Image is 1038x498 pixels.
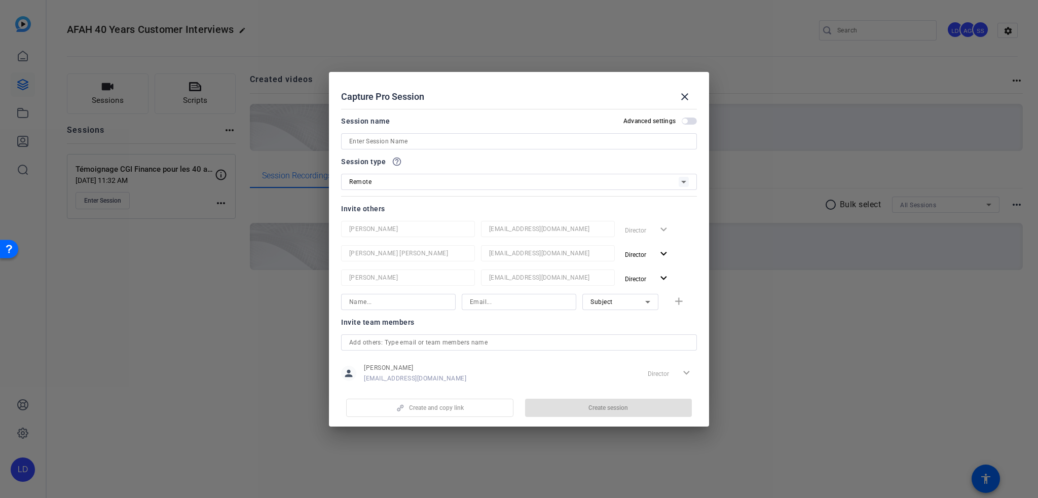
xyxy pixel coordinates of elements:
[657,272,670,285] mat-icon: expand_more
[364,364,466,372] span: [PERSON_NAME]
[349,178,372,185] span: Remote
[349,296,448,308] input: Name...
[392,157,402,167] mat-icon: help_outline
[489,223,607,235] input: Email...
[349,247,467,259] input: Name...
[657,248,670,260] mat-icon: expand_more
[625,251,646,258] span: Director
[364,374,466,382] span: [EMAIL_ADDRESS][DOMAIN_NAME]
[590,298,613,305] span: Subject
[621,245,674,263] button: Director
[623,117,676,125] h2: Advanced settings
[489,272,607,284] input: Email...
[349,272,467,284] input: Name...
[470,296,568,308] input: Email...
[349,336,689,349] input: Add others: Type email or team members name
[679,91,691,103] mat-icon: close
[349,223,467,235] input: Name...
[341,85,697,109] div: Capture Pro Session
[621,270,674,288] button: Director
[341,156,386,168] span: Session type
[625,276,646,283] span: Director
[489,247,607,259] input: Email...
[341,366,356,381] mat-icon: person
[341,203,697,215] div: Invite others
[341,316,697,328] div: Invite team members
[341,115,390,127] div: Session name
[349,135,689,147] input: Enter Session Name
